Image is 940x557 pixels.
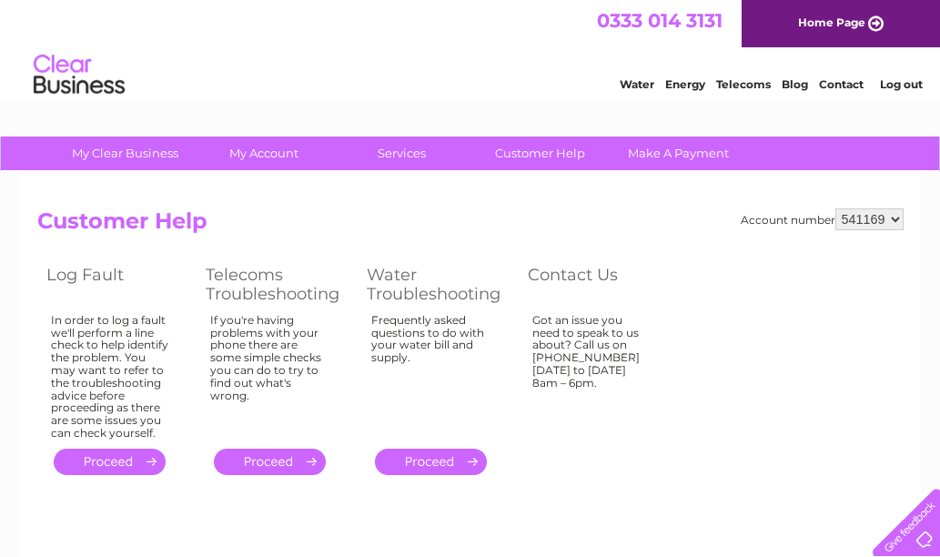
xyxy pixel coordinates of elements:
[519,260,678,309] th: Contact Us
[465,137,615,170] a: Customer Help
[214,449,326,475] a: .
[50,137,200,170] a: My Clear Business
[37,208,904,243] h2: Customer Help
[880,77,923,91] a: Log out
[603,137,753,170] a: Make A Payment
[597,9,723,32] a: 0333 014 3131
[782,77,808,91] a: Blog
[33,47,126,103] img: logo.png
[327,137,477,170] a: Services
[51,314,169,440] div: In order to log a fault we'll perform a line check to help identify the problem. You may want to ...
[358,260,519,309] th: Water Troubleshooting
[375,449,487,475] a: .
[532,314,651,432] div: Got an issue you need to speak to us about? Call us on [PHONE_NUMBER] [DATE] to [DATE] 8am – 6pm.
[41,10,901,88] div: Clear Business is a trading name of Verastar Limited (registered in [GEOGRAPHIC_DATA] No. 3667643...
[188,137,339,170] a: My Account
[54,449,166,475] a: .
[819,77,864,91] a: Contact
[620,77,654,91] a: Water
[197,260,358,309] th: Telecoms Troubleshooting
[371,314,491,432] div: Frequently asked questions to do with your water bill and supply.
[741,208,904,230] div: Account number
[210,314,330,432] div: If you're having problems with your phone there are some simple checks you can do to try to find ...
[716,77,771,91] a: Telecoms
[37,260,197,309] th: Log Fault
[665,77,705,91] a: Energy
